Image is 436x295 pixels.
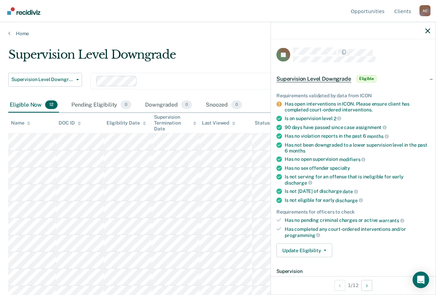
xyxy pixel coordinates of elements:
[357,75,376,82] span: Eligible
[361,280,372,291] button: Next Opportunity
[289,148,305,153] span: months
[285,101,430,113] div: Has open interventions in ICON. Please ensure client has completed court-ordered interventions.
[419,5,430,16] div: A C
[334,280,345,291] button: Previous Opportunity
[8,48,401,67] div: Supervision Level Downgrade
[276,268,430,274] dt: Supervision
[356,125,387,130] span: assignment
[276,209,430,215] div: Requirements for officers to check
[7,7,40,15] img: Recidiviz
[285,217,430,224] div: Has no pending criminal charges or active
[285,165,430,171] div: Has no sex offender
[11,120,30,126] div: Name
[276,244,332,257] button: Update Eligibility
[285,197,430,203] div: Is not eligible for early
[285,156,430,163] div: Has no open supervision
[413,272,429,288] div: Open Intercom Messenger
[330,165,350,170] span: specialty
[379,218,404,223] span: warrants
[285,115,430,121] div: Is on supervision level
[154,114,196,131] div: Supervision Termination Date
[367,133,389,139] span: months
[8,30,428,37] a: Home
[285,188,430,195] div: Is not [DATE] of discharge
[343,189,358,194] span: date
[231,100,242,109] span: 0
[202,120,235,126] div: Last Viewed
[121,100,131,109] span: 0
[285,180,312,185] span: discharge
[271,68,436,90] div: Supervision Level DowngradeEligible
[285,174,430,185] div: Is not serving for an offense that is ineligible for early
[70,98,133,113] div: Pending Eligibility
[107,120,146,126] div: Eligibility Date
[8,98,59,113] div: Eligible Now
[271,276,436,294] div: 1 / 12
[255,120,270,126] div: Status
[285,124,430,130] div: 90 days have passed since case
[144,98,193,113] div: Downgraded
[419,5,430,16] button: Profile dropdown button
[285,142,430,154] div: Has not been downgraded to a lower supervision level in the past 6
[334,116,342,121] span: 2
[285,133,430,139] div: Has no violation reports in the past 6
[11,77,73,82] span: Supervision Level Downgrade
[204,98,243,113] div: Snoozed
[285,232,320,238] span: programming
[339,157,366,162] span: modifiers
[276,92,430,98] div: Requirements validated by data from ICON
[335,197,363,203] span: discharge
[45,100,58,109] span: 12
[285,226,430,238] div: Has completed any court-ordered interventions and/or
[181,100,192,109] span: 0
[276,75,351,82] span: Supervision Level Downgrade
[59,120,81,126] div: DOC ID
